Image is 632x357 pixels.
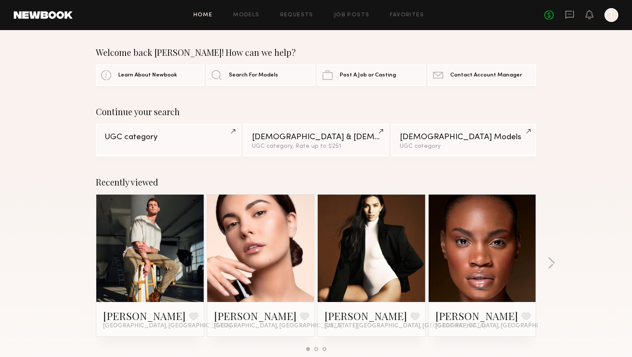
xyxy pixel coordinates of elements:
[604,8,618,22] a: T
[252,133,380,141] div: [DEMOGRAPHIC_DATA] & [DEMOGRAPHIC_DATA] Models
[96,64,204,86] a: Learn About Newbook
[103,323,231,330] span: [GEOGRAPHIC_DATA], [GEOGRAPHIC_DATA]
[436,323,564,330] span: [GEOGRAPHIC_DATA], [GEOGRAPHIC_DATA]
[334,12,370,18] a: Job Posts
[206,64,315,86] a: Search For Models
[317,64,426,86] a: Post A Job or Casting
[96,124,241,156] a: UGC category
[400,143,528,150] div: UGC category
[103,309,186,323] a: [PERSON_NAME]
[214,323,342,330] span: [GEOGRAPHIC_DATA], [GEOGRAPHIC_DATA]
[450,73,522,78] span: Contact Account Manager
[233,12,259,18] a: Models
[391,124,536,156] a: [DEMOGRAPHIC_DATA] ModelsUGC category
[104,133,232,141] div: UGC category
[96,47,536,58] div: Welcome back [PERSON_NAME]! How can we help?
[400,133,528,141] div: [DEMOGRAPHIC_DATA] Models
[118,73,177,78] span: Learn About Newbook
[243,124,388,156] a: [DEMOGRAPHIC_DATA] & [DEMOGRAPHIC_DATA] ModelsUGC category, Rate up to $251
[428,64,536,86] a: Contact Account Manager
[96,177,536,187] div: Recently viewed
[390,12,424,18] a: Favorites
[193,12,213,18] a: Home
[214,309,297,323] a: [PERSON_NAME]
[325,309,407,323] a: [PERSON_NAME]
[252,143,380,150] div: UGC category, Rate up to $251
[325,323,485,330] span: [US_STATE][GEOGRAPHIC_DATA], [GEOGRAPHIC_DATA]
[280,12,313,18] a: Requests
[340,73,396,78] span: Post A Job or Casting
[229,73,278,78] span: Search For Models
[96,107,536,117] div: Continue your search
[436,309,518,323] a: [PERSON_NAME]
